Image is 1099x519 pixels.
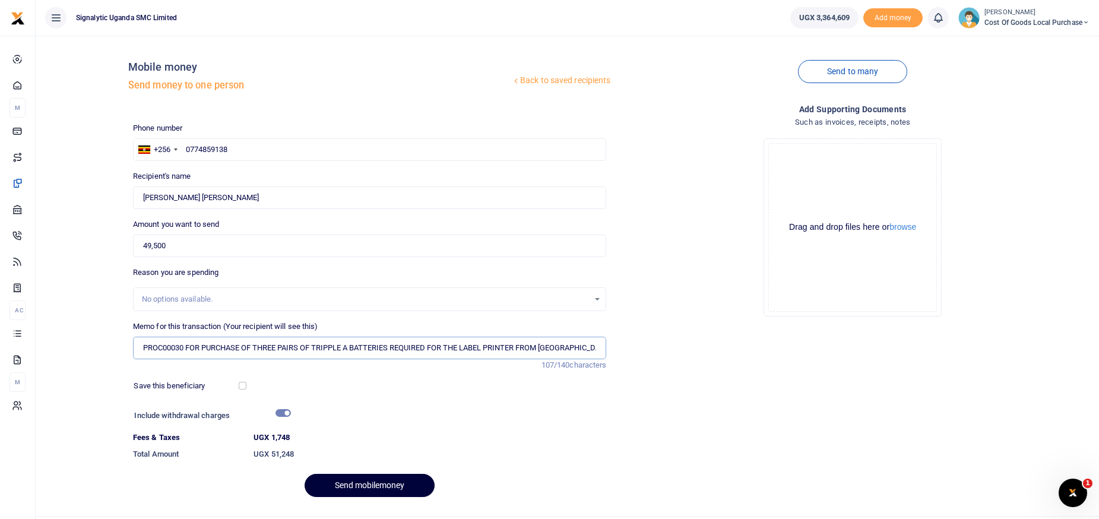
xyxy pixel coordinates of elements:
[863,8,923,28] li: Toup your wallet
[11,11,25,26] img: logo-small
[863,8,923,28] span: Add money
[133,122,182,134] label: Phone number
[1083,479,1092,488] span: 1
[154,144,170,156] div: +256
[958,7,1090,29] a: profile-user [PERSON_NAME] Cost of Goods Local Purchase
[9,300,26,320] li: Ac
[889,223,916,231] button: browse
[616,116,1090,129] h4: Such as invoices, receipts, notes
[142,293,590,305] div: No options available.
[254,450,606,459] h6: UGX 51,248
[133,170,191,182] label: Recipient's name
[133,138,607,161] input: Enter phone number
[984,8,1090,18] small: [PERSON_NAME]
[9,372,26,392] li: M
[984,17,1090,28] span: Cost of Goods Local Purchase
[786,7,863,29] li: Wallet ballance
[958,7,980,29] img: profile-user
[1059,479,1087,507] iframe: Intercom live chat
[9,98,26,118] li: M
[616,103,1090,116] h4: Add supporting Documents
[790,7,859,29] a: UGX 3,364,609
[134,380,205,392] label: Save this beneficiary
[305,474,435,497] button: Send mobilemoney
[71,12,182,23] span: Signalytic Uganda SMC Limited
[11,13,25,22] a: logo-small logo-large logo-large
[133,235,607,257] input: UGX
[799,12,850,24] span: UGX 3,364,609
[133,450,244,459] h6: Total Amount
[133,321,318,333] label: Memo for this transaction (Your recipient will see this)
[569,360,606,369] span: characters
[863,12,923,21] a: Add money
[133,267,218,279] label: Reason you are spending
[511,70,612,91] a: Back to saved recipients
[541,360,570,369] span: 107/140
[769,221,936,233] div: Drag and drop files here or
[133,337,607,359] input: Enter extra information
[134,139,181,160] div: Uganda: +256
[254,432,290,444] label: UGX 1,748
[764,138,942,317] div: File Uploader
[128,80,511,91] h5: Send money to one person
[133,186,607,209] input: Loading name...
[798,60,907,83] a: Send to many
[133,219,219,230] label: Amount you want to send
[128,432,249,444] dt: Fees & Taxes
[128,61,511,74] h4: Mobile money
[134,411,285,420] h6: Include withdrawal charges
